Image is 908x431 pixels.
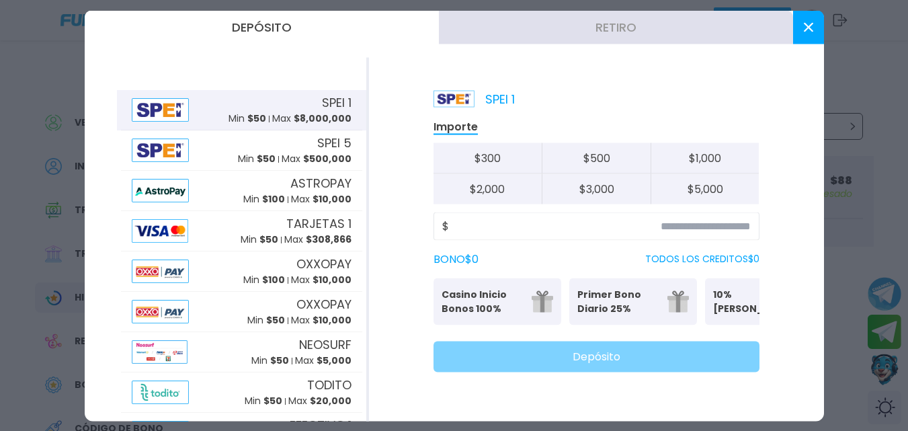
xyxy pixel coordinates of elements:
p: Min [238,152,276,166]
span: $ 50 [257,152,276,165]
span: SPEI 1 [322,93,352,112]
span: $ 20,000 [310,394,352,407]
span: OXXOPAY [296,295,352,313]
p: Max [291,313,352,327]
button: AlipayTARJETAS 1Min $50Max $308,866 [117,210,366,251]
button: $3,000 [542,173,651,204]
button: $5,000 [651,173,759,204]
span: $ 500,000 [303,152,352,165]
img: Alipay [132,259,190,282]
img: Alipay [132,340,188,363]
span: SPEI 5 [317,134,352,152]
p: Max [282,152,352,166]
button: Retiro [439,10,793,44]
button: AlipaySPEI 5Min $50Max $500,000 [117,130,366,170]
img: Platform Logo [434,90,474,107]
button: AlipayTODITOMin $50Max $20,000 [117,372,366,412]
button: AlipayOXXOPAYMin $100Max $10,000 [117,251,366,291]
span: $ 10,000 [313,313,352,327]
span: TODITO [307,376,352,394]
button: AlipayOXXOPAYMin $50Max $10,000 [117,291,366,331]
p: Min [241,233,278,247]
img: gift [667,290,689,312]
img: Alipay [132,97,190,121]
p: Min [243,192,285,206]
span: ASTROPAY [290,174,352,192]
span: $ 5,000 [317,354,352,367]
span: NEOSURF [299,336,352,354]
img: gift [532,290,553,312]
button: AlipayASTROPAYMin $100Max $10,000 [117,170,366,210]
p: Max [295,354,352,368]
span: $ 10,000 [313,192,352,206]
span: $ 308,866 [306,233,352,246]
img: Alipay [132,138,190,161]
p: SPEI 1 [434,89,515,108]
span: $ 50 [259,233,278,246]
button: Casino Inicio Bonos 100% [434,278,561,325]
p: Min [251,354,289,368]
p: Min [245,394,282,408]
span: TARJETAS 1 [286,214,352,233]
p: Max [284,233,352,247]
p: 10% [PERSON_NAME] [713,287,795,315]
img: Alipay [132,299,190,323]
p: Max [272,112,352,126]
span: $ 100 [262,192,285,206]
p: Min [229,112,266,126]
span: $ [442,218,449,234]
p: TODOS LOS CREDITOS $ 0 [645,252,759,266]
p: Min [247,313,285,327]
button: AlipayNEOSURFMin $50Max $5,000 [117,331,366,372]
button: Depósito [85,10,439,44]
p: Max [291,273,352,287]
p: Importe [434,119,478,134]
img: Alipay [132,219,188,242]
label: BONO $ 0 [434,251,479,267]
button: $2,000 [434,173,542,204]
p: Max [288,394,352,408]
button: Primer Bono Diario 25% [569,278,697,325]
p: Primer Bono Diario 25% [577,287,659,315]
p: Max [291,192,352,206]
button: Depósito [434,341,759,372]
span: $ 50 [247,112,266,125]
span: $ 50 [266,313,285,327]
button: 10% [PERSON_NAME] [705,278,833,325]
span: $ 100 [262,273,285,286]
span: $ 10,000 [313,273,352,286]
button: $500 [542,143,651,173]
button: $1,000 [651,143,759,173]
img: Alipay [132,380,190,403]
span: OXXOPAY [296,255,352,273]
span: $ 50 [270,354,289,367]
img: Alipay [132,178,190,202]
span: $ 50 [263,394,282,407]
p: Min [243,273,285,287]
button: $300 [434,143,542,173]
p: Casino Inicio Bonos 100% [442,287,524,315]
button: AlipaySPEI 1Min $50Max $8,000,000 [117,89,366,130]
span: $ 8,000,000 [294,112,352,125]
